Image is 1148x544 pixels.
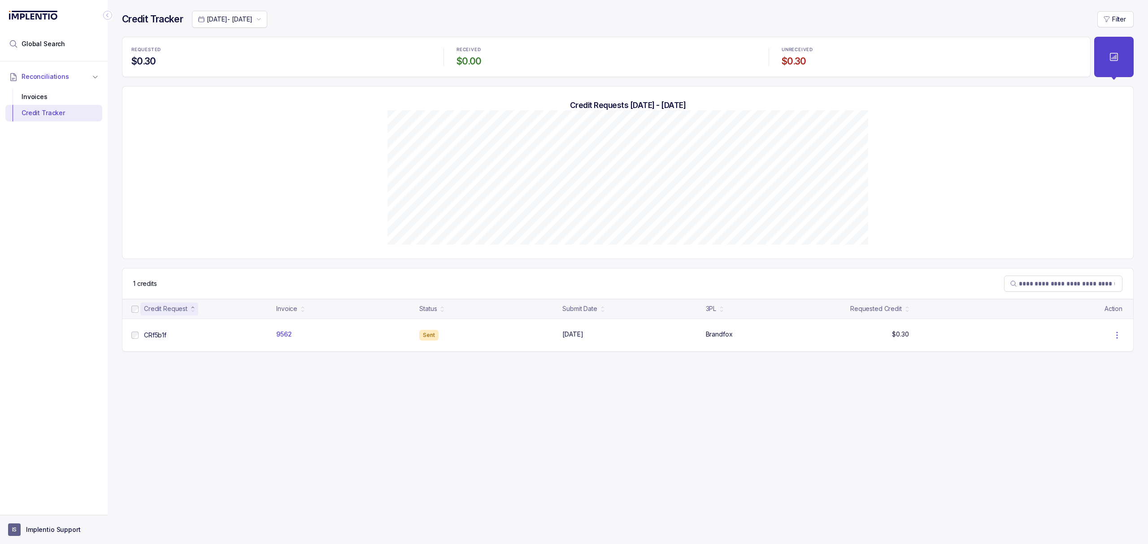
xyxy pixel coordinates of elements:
button: Filter [1097,11,1134,27]
p: Action [1105,304,1122,313]
h4: $0.00 [457,55,756,68]
h5: Credit Requests [DATE] - [DATE] [137,100,1119,110]
div: Credit Request [144,304,187,313]
div: Remaining page entries [133,279,157,288]
span: Global Search [22,39,65,48]
nav: Table Control [122,268,1133,299]
li: Statistic REQUESTED [126,41,436,73]
p: $0.30 [892,330,909,339]
h4: $0.30 [131,55,431,68]
p: Filter [1112,15,1126,24]
p: Implentio Support [26,525,81,534]
h4: $0.30 [782,55,1081,68]
div: Requested Credit [850,304,902,313]
button: User initialsImplentio Support [8,523,100,536]
div: Reconciliations [5,87,102,123]
span: Reconciliations [22,72,69,81]
div: Credit Tracker [13,105,95,121]
p: [DATE] [562,330,583,339]
input: checkbox-checkbox-all [131,332,139,339]
p: 9562 [276,330,291,339]
p: REQUESTED [131,47,161,52]
div: Collapse Icon [102,10,113,21]
p: 1 credits [133,279,157,288]
input: checkbox-checkbox-all [131,306,139,313]
div: Sent [419,330,439,341]
search: Table Search Bar [1004,276,1122,292]
div: 3PL [706,304,717,313]
span: User initials [8,523,21,536]
li: Statistic UNRECEIVED [776,41,1087,73]
button: Reconciliations [5,67,102,86]
p: CRf5b1f [144,331,166,340]
div: Submit Date [562,304,597,313]
ul: Statistic Highlights [122,37,1091,77]
li: Statistic RECEIVED [451,41,761,73]
div: Invoices [13,89,95,105]
button: Date Range Picker [192,11,267,28]
div: Invoice [276,304,297,313]
div: Status [419,304,437,313]
p: RECEIVED [457,47,481,52]
p: UNRECEIVED [782,47,813,52]
p: [DATE] - [DATE] [207,15,252,24]
search: Date Range Picker [198,15,252,24]
h4: Credit Tracker [122,13,183,26]
p: Brandfox [706,330,733,339]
